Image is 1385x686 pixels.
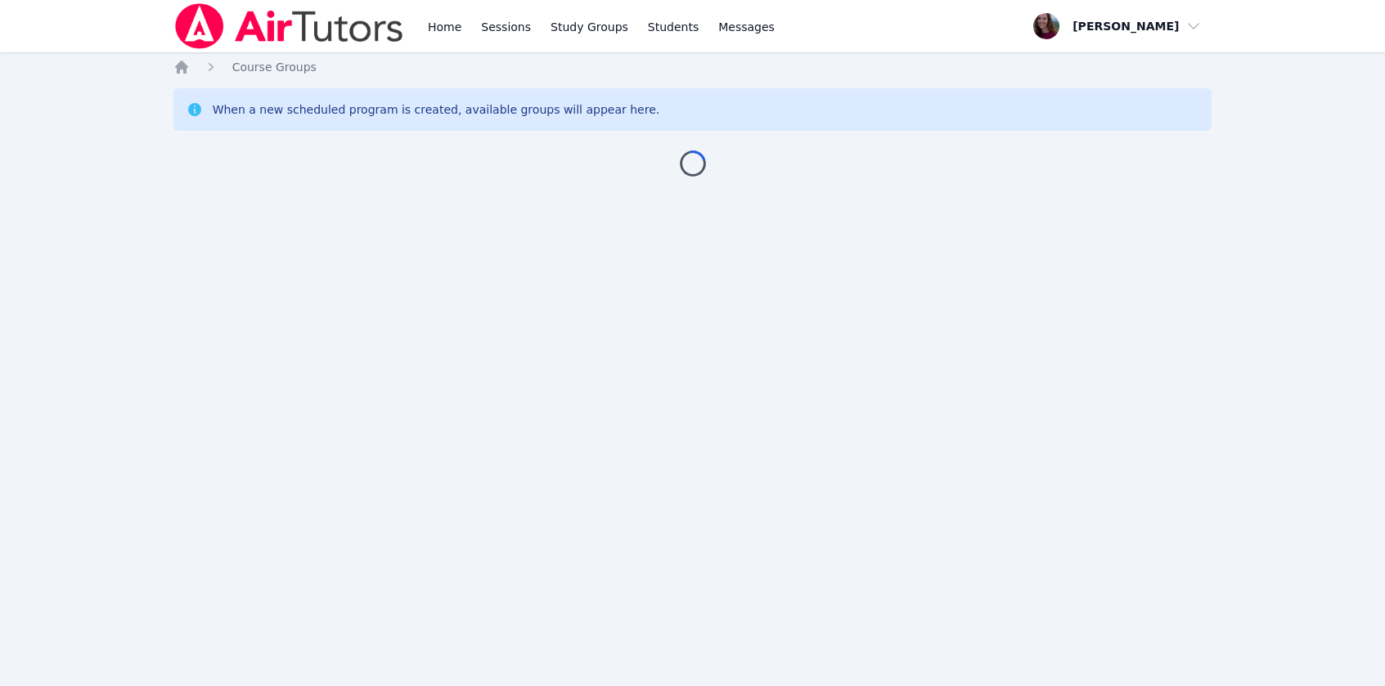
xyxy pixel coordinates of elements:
nav: Breadcrumb [173,59,1212,75]
span: Messages [718,19,775,35]
img: Air Tutors [173,3,405,49]
span: Course Groups [232,61,317,74]
div: When a new scheduled program is created, available groups will appear here. [213,101,660,118]
a: Course Groups [232,59,317,75]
